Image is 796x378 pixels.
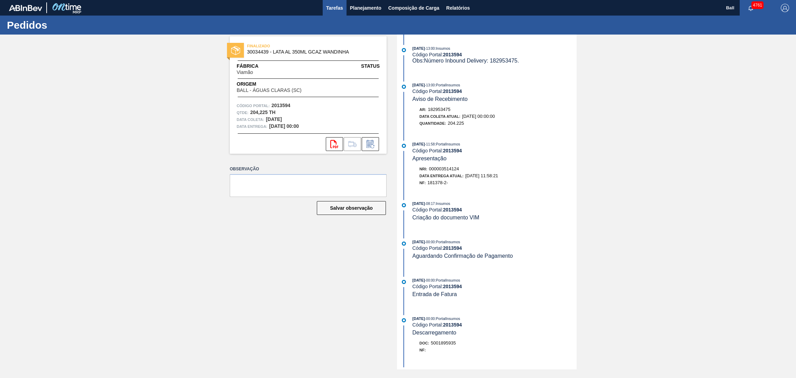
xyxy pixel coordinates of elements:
span: Composição de Carga [388,4,439,12]
strong: 2013594 [443,148,462,153]
img: atual [402,242,406,246]
span: Doc: [419,341,429,345]
strong: 2013594 [443,322,462,328]
strong: 2013594 [443,284,462,289]
button: Notificações [740,3,762,13]
strong: 2013594 [443,52,462,57]
strong: 204,225 TH [250,110,275,115]
span: [DATE] [413,201,425,206]
span: - 13:00 [425,47,435,50]
span: Apresentação [413,155,447,161]
span: [DATE] [413,46,425,50]
div: Código Portal: [413,322,577,328]
span: Viamão [237,70,253,75]
span: [DATE] [413,83,425,87]
strong: 2013594 [272,103,291,108]
strong: [DATE] [266,116,282,122]
div: Ir para Composição de Carga [344,137,361,151]
span: : Ball [435,369,442,373]
img: atual [402,48,406,52]
span: - 00:00 [425,317,435,321]
strong: [DATE] 00:00 [269,123,299,129]
span: Data coleta: [237,116,264,123]
span: FINALIZADO [247,42,344,49]
span: : PortalInsumos [435,278,460,282]
span: Data entrega: [237,123,267,130]
span: Entrada de Fatura [413,291,457,297]
span: - 08:17 [425,202,435,206]
img: atual [402,203,406,207]
span: Data Coleta Atual: [419,114,460,119]
img: atual [402,280,406,284]
img: TNhmsLtSVTkK8tSr43FrP2fwEKptu5GPRR3wAAAABJRU5ErkJggg== [9,5,42,11]
span: [DATE] 11:58:21 [465,173,498,178]
span: : PortalInsumos [435,316,460,321]
span: [DATE] [413,316,425,321]
span: 181378-2- [427,180,448,185]
img: atual [402,144,406,148]
div: Abrir arquivo PDF [326,137,343,151]
span: : PortalInsumos [435,240,460,244]
span: Planejamento [350,4,381,12]
img: status [231,46,240,55]
span: : PortalInsumos [435,142,460,146]
span: Status [361,63,380,70]
h1: Pedidos [7,21,130,29]
span: [DATE] [413,142,425,146]
span: : Insumos [435,46,450,50]
span: Origem [237,81,321,88]
span: Ar: [419,107,426,112]
img: atual [402,85,406,89]
strong: 2013594 [443,88,462,94]
span: [DATE] [413,369,425,373]
div: Código Portal: [413,245,577,251]
button: Salvar observação [317,201,386,215]
span: 000003514124 [429,166,459,171]
strong: 2013594 [443,245,462,251]
span: NF: [419,181,426,185]
span: : PortalInsumos [435,83,460,87]
span: Aguardando Confirmação de Pagamento [413,253,513,259]
span: BALL - ÁGUAS CLARAS (SC) [237,88,302,93]
span: 4761 [751,1,764,9]
span: - 11:58 [425,142,435,146]
span: : Insumos [435,201,450,206]
span: Fábrica [237,63,275,70]
strong: 2013594 [443,207,462,212]
span: Criação do documento VIM [413,215,480,220]
span: Aviso de Recebimento [413,96,468,102]
span: Tarefas [326,4,343,12]
span: Nri: [419,167,427,171]
div: Código Portal: [413,148,577,153]
span: 5001895935 [431,340,456,346]
span: Data Entrega Atual: [419,174,464,178]
div: Código Portal: [413,207,577,212]
div: Código Portal: [413,52,577,57]
span: 204.225 [448,121,464,126]
span: NF: [419,348,426,352]
span: Descarregamento [413,330,456,336]
span: Qtde : [237,109,248,116]
div: Informar alteração no pedido [362,137,379,151]
span: [DATE] [413,240,425,244]
span: 30034439 - LATA AL 350ML GCAZ WANDINHA [247,49,372,55]
span: - 13:00 [425,83,435,87]
span: Relatórios [446,4,470,12]
div: Código Portal: [413,284,577,289]
span: - 00:00 [425,240,435,244]
span: [DATE] [413,278,425,282]
div: Código Portal: [413,88,577,94]
span: Código Portal: [237,102,270,109]
span: Obs: Número Inbound Delivery: 182953475. [413,58,519,64]
span: - 00:00 [425,278,435,282]
span: - 11:32 [425,369,435,373]
img: Logout [781,4,789,12]
span: Quantidade: [419,121,446,125]
span: 182953475 [428,107,451,112]
label: Observação [230,164,387,174]
img: atual [402,318,406,322]
span: [DATE] 00:00:00 [462,114,495,119]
